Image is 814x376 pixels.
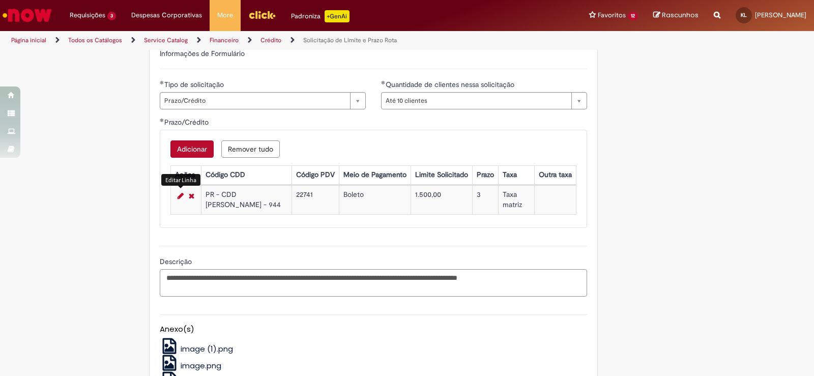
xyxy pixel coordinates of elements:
a: Remover linha 1 [186,190,197,202]
span: KL [741,12,747,18]
th: Limite Solicitado [411,165,473,184]
a: Service Catalog [144,36,188,44]
div: Editar Linha [161,174,200,186]
span: 12 [628,12,638,20]
td: 22741 [292,185,339,214]
span: [PERSON_NAME] [755,11,806,19]
label: Informações de Formulário [160,49,245,58]
span: Despesas Corporativas [131,10,202,20]
a: Todos os Catálogos [68,36,122,44]
td: PR - CDD [PERSON_NAME] - 944 [201,185,292,214]
td: Boleto [339,185,411,214]
span: Obrigatório Preenchido [381,80,386,84]
td: 3 [473,185,499,214]
th: Prazo [473,165,499,184]
a: Página inicial [11,36,46,44]
a: image (1).png [160,343,234,354]
th: Taxa [499,165,535,184]
span: Requisições [70,10,105,20]
span: Até 10 clientes [386,93,566,109]
span: Favoritos [598,10,626,20]
span: Descrição [160,257,194,266]
a: Solicitação de Limite e Prazo Rota [303,36,397,44]
img: ServiceNow [1,5,53,25]
th: Outra taxa [534,165,576,184]
a: image.png [160,360,222,371]
div: Padroniza [291,10,350,22]
ul: Trilhas de página [8,31,535,50]
a: Crédito [260,36,281,44]
th: Ações [170,165,201,184]
span: image (1).png [181,343,233,354]
span: Quantidade de clientes nessa solicitação [386,80,516,89]
th: Código PDV [292,165,339,184]
button: Remover todas as linhas de Prazo/Crédito [221,140,280,158]
span: Obrigatório Preenchido [160,118,164,122]
td: 1.500,00 [411,185,473,214]
span: Rascunhos [662,10,699,20]
a: Rascunhos [653,11,699,20]
h5: Anexo(s) [160,325,587,334]
span: Prazo/Crédito [164,93,345,109]
span: image.png [181,360,221,371]
span: More [217,10,233,20]
p: +GenAi [325,10,350,22]
button: Adicionar uma linha para Prazo/Crédito [170,140,214,158]
th: Código CDD [201,165,292,184]
span: Obrigatório Preenchido [160,80,164,84]
th: Meio de Pagamento [339,165,411,184]
a: Financeiro [210,36,239,44]
img: click_logo_yellow_360x200.png [248,7,276,22]
textarea: Descrição [160,269,587,297]
span: Tipo de solicitação [164,80,226,89]
td: Taxa matriz [499,185,535,214]
span: 3 [107,12,116,20]
a: Editar Linha 1 [175,190,186,202]
span: Prazo/Crédito [164,118,211,127]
